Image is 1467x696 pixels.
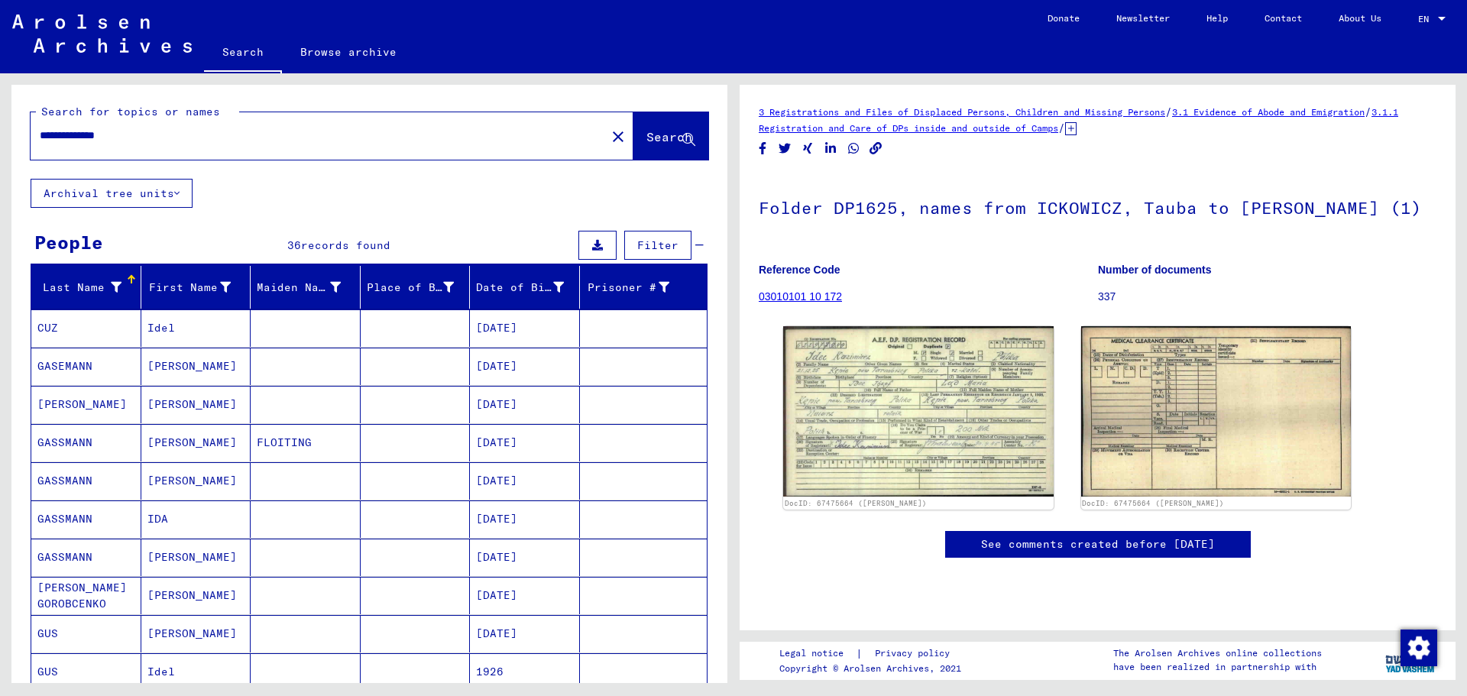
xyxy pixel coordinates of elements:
mat-header-cell: Prisoner # [580,266,708,309]
b: Number of documents [1098,264,1212,276]
span: / [1165,105,1172,118]
a: 3 Registrations and Files of Displaced Persons, Children and Missing Persons [759,106,1165,118]
mat-cell: [DATE] [470,309,580,347]
button: Share on Twitter [777,139,793,158]
div: Last Name [37,280,121,296]
mat-header-cell: Place of Birth [361,266,471,309]
mat-cell: [PERSON_NAME] [141,424,251,461]
a: See comments created before [DATE] [981,536,1215,552]
button: Share on Facebook [755,139,771,158]
mat-cell: [DATE] [470,577,580,614]
div: People [34,228,103,256]
a: 03010101 10 172 [759,290,842,303]
mat-header-cell: Last Name [31,266,141,309]
mat-cell: [PERSON_NAME] [141,577,251,614]
a: 3.1 Evidence of Abode and Emigration [1172,106,1365,118]
button: Filter [624,231,691,260]
img: yv_logo.png [1382,641,1439,679]
span: records found [301,238,390,252]
mat-cell: [PERSON_NAME] [141,386,251,423]
mat-cell: GASSMANN [31,462,141,500]
span: 36 [287,238,301,252]
button: Share on Xing [800,139,816,158]
p: Copyright © Arolsen Archives, 2021 [779,662,968,675]
p: have been realized in partnership with [1113,660,1322,674]
button: Share on LinkedIn [823,139,839,158]
mat-cell: FLOITING [251,424,361,461]
img: 002.jpg [1081,326,1352,496]
mat-cell: [DATE] [470,386,580,423]
div: Place of Birth [367,280,455,296]
mat-cell: GUS [31,615,141,652]
button: Search [633,112,708,160]
mat-cell: GASEMANN [31,348,141,385]
a: Browse archive [282,34,415,70]
mat-cell: IDA [141,500,251,538]
mat-cell: [PERSON_NAME] [141,462,251,500]
mat-cell: 1926 [470,653,580,691]
div: Maiden Name [257,280,341,296]
mat-header-cell: First Name [141,266,251,309]
mat-cell: GASSMANN [31,424,141,461]
mat-cell: Idel [141,309,251,347]
div: Date of Birth [476,275,583,299]
mat-cell: [PERSON_NAME] [141,615,251,652]
span: EN [1418,14,1435,24]
mat-cell: [PERSON_NAME] [141,539,251,576]
span: Filter [637,238,678,252]
mat-cell: [DATE] [470,462,580,500]
button: Archival tree units [31,179,193,208]
a: Search [204,34,282,73]
mat-cell: [DATE] [470,615,580,652]
div: Prisoner # [586,280,670,296]
div: Maiden Name [257,275,360,299]
mat-cell: [DATE] [470,424,580,461]
p: The Arolsen Archives online collections [1113,646,1322,660]
mat-cell: GASSMANN [31,539,141,576]
mat-label: Search for topics or names [41,105,220,118]
mat-cell: [DATE] [470,500,580,538]
mat-cell: [PERSON_NAME] [31,386,141,423]
div: Place of Birth [367,275,474,299]
mat-header-cell: Maiden Name [251,266,361,309]
mat-cell: [PERSON_NAME] [141,348,251,385]
div: First Name [147,280,232,296]
button: Clear [603,121,633,151]
div: | [779,646,968,662]
button: Copy link [868,139,884,158]
mat-cell: [DATE] [470,539,580,576]
img: Change consent [1401,630,1437,666]
a: Legal notice [779,646,856,662]
div: Last Name [37,275,141,299]
div: Prisoner # [586,275,689,299]
button: Share on WhatsApp [846,139,862,158]
span: Search [646,129,692,144]
span: / [1058,121,1065,134]
img: Arolsen_neg.svg [12,15,192,53]
mat-cell: Idel [141,653,251,691]
b: Reference Code [759,264,840,276]
mat-cell: GUS [31,653,141,691]
div: Date of Birth [476,280,564,296]
img: 001.jpg [783,326,1054,497]
mat-cell: [DATE] [470,348,580,385]
div: First Name [147,275,251,299]
a: Privacy policy [863,646,968,662]
mat-header-cell: Date of Birth [470,266,580,309]
p: 337 [1098,289,1436,305]
h1: Folder DP1625, names from ICKOWICZ, Tauba to [PERSON_NAME] (1) [759,173,1436,240]
mat-cell: [PERSON_NAME] GOROBCENKO [31,577,141,614]
a: DocID: 67475664 ([PERSON_NAME]) [1082,499,1224,507]
mat-cell: GASSMANN [31,500,141,538]
mat-icon: close [609,128,627,146]
span: / [1365,105,1371,118]
mat-cell: CUZ [31,309,141,347]
a: DocID: 67475664 ([PERSON_NAME]) [785,499,927,507]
